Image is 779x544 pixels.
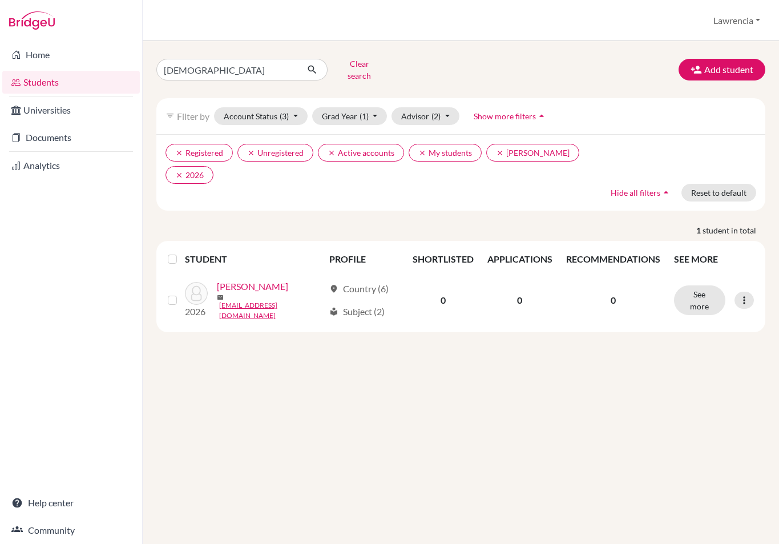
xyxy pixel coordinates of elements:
span: Hide all filters [611,188,660,198]
button: Account Status(3) [214,107,308,125]
span: student in total [703,224,765,236]
p: 2026 [185,305,208,319]
div: Country (6) [329,282,389,296]
a: Documents [2,126,140,149]
button: Lawrencia [708,10,765,31]
img: Bridge-U [9,11,55,30]
span: (3) [280,111,289,121]
i: clear [247,149,255,157]
span: mail [217,294,224,301]
div: Subject (2) [329,305,385,319]
button: Reset to default [681,184,756,202]
i: clear [496,149,504,157]
a: [PERSON_NAME] [217,280,288,293]
th: STUDENT [185,245,323,273]
i: clear [175,149,183,157]
th: PROFILE [322,245,405,273]
p: 0 [566,293,660,307]
i: arrow_drop_up [660,187,672,198]
strong: 1 [696,224,703,236]
th: SEE MORE [667,245,761,273]
button: Hide all filtersarrow_drop_up [601,184,681,202]
span: local_library [329,307,338,316]
th: APPLICATIONS [481,245,559,273]
a: [EMAIL_ADDRESS][DOMAIN_NAME] [219,300,325,321]
button: Advisor(2) [391,107,459,125]
input: Find student by name... [156,59,298,80]
a: Students [2,71,140,94]
button: clear[PERSON_NAME] [486,144,579,162]
button: clearRegistered [166,144,233,162]
td: 0 [481,273,559,328]
a: Analytics [2,154,140,177]
button: clearUnregistered [237,144,313,162]
span: Show more filters [474,111,536,121]
a: Help center [2,491,140,514]
i: arrow_drop_up [536,110,547,122]
th: SHORTLISTED [406,245,481,273]
a: Universities [2,99,140,122]
button: Grad Year(1) [312,107,388,125]
button: clearActive accounts [318,144,404,162]
a: Home [2,43,140,66]
button: clearMy students [409,144,482,162]
span: (2) [431,111,441,121]
span: location_on [329,284,338,293]
img: FORDJOUR, IMANI [185,282,208,305]
td: 0 [406,273,481,328]
i: clear [418,149,426,157]
th: RECOMMENDATIONS [559,245,667,273]
i: clear [328,149,336,157]
button: Show more filtersarrow_drop_up [464,107,557,125]
i: filter_list [166,111,175,120]
button: See more [674,285,725,315]
a: Community [2,519,140,542]
button: clear2026 [166,166,213,184]
button: Clear search [328,55,391,84]
span: Filter by [177,111,209,122]
span: (1) [360,111,369,121]
i: clear [175,171,183,179]
button: Add student [679,59,765,80]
